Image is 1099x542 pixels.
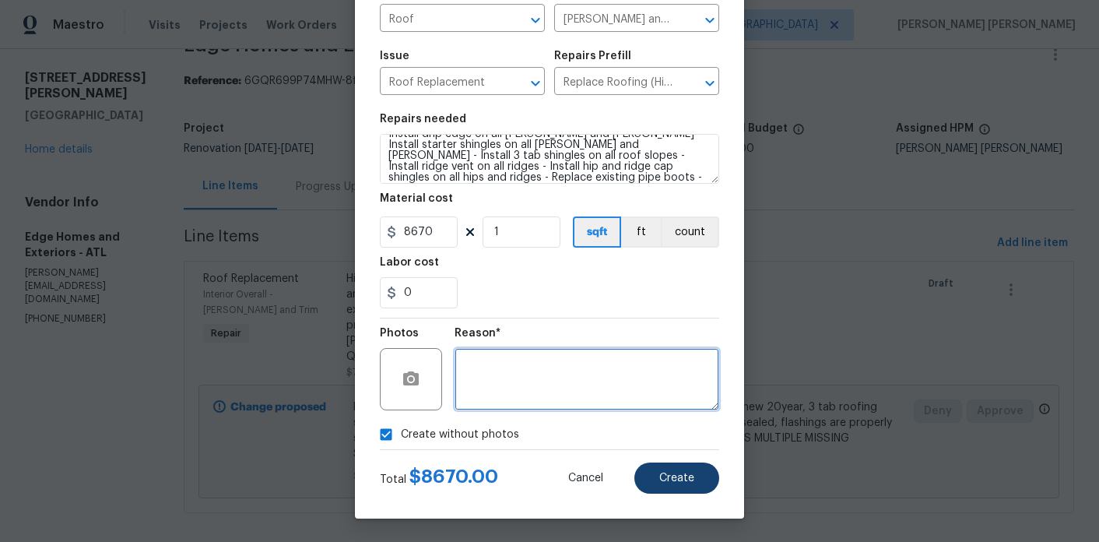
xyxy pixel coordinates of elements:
[409,467,498,486] span: $ 8670.00
[543,463,628,494] button: Cancel
[634,463,719,494] button: Create
[661,216,719,248] button: count
[554,51,631,62] h5: Repairs Prefill
[621,216,661,248] button: ft
[699,9,721,31] button: Open
[455,328,500,339] h5: Reason*
[401,427,519,443] span: Create without photos
[380,51,409,62] h5: Issue
[380,257,439,268] h5: Labor cost
[525,9,546,31] button: Open
[380,114,466,125] h5: Repairs needed
[380,469,498,487] div: Total
[568,473,603,484] span: Cancel
[380,134,719,184] textarea: 3 tab Roof Replacement- $8,745 33 sq installed/ $265/sq - Remove existing roofing down to decking...
[573,216,621,248] button: sqft
[380,328,419,339] h5: Photos
[659,473,694,484] span: Create
[525,72,546,94] button: Open
[380,193,453,204] h5: Material cost
[699,72,721,94] button: Open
